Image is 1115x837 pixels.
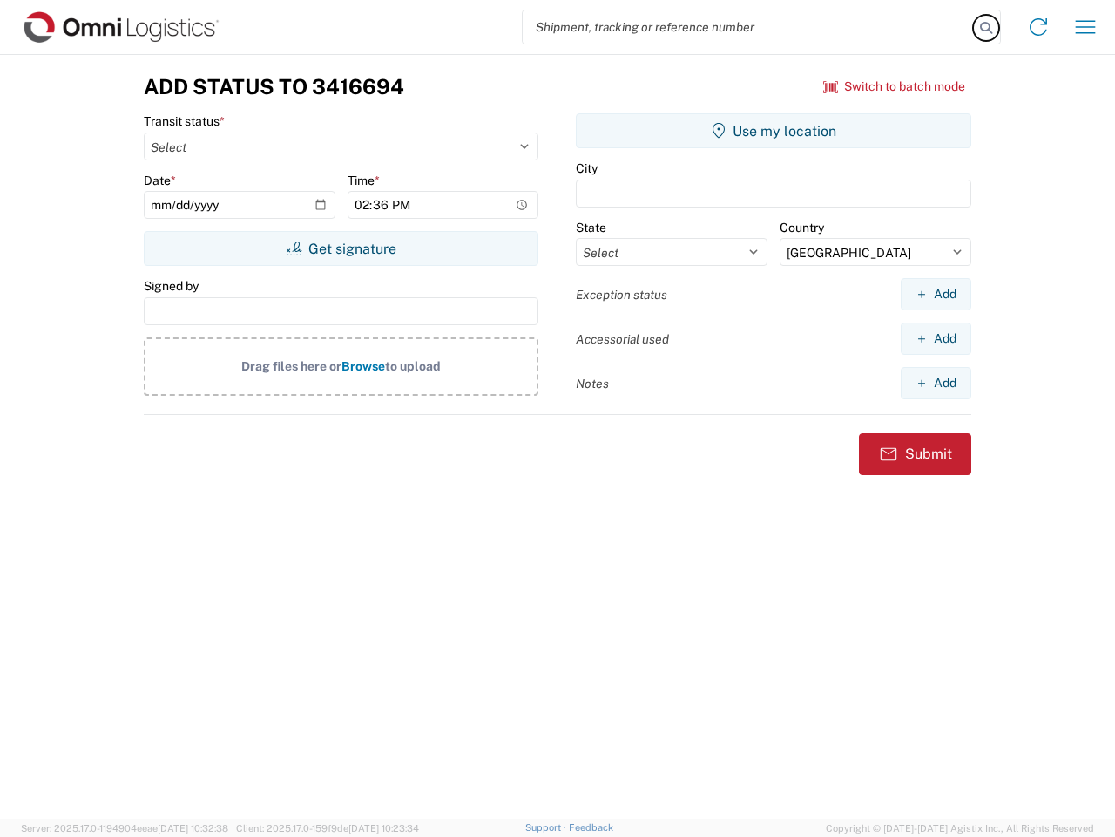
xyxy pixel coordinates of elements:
span: to upload [385,359,441,373]
label: City [576,160,598,176]
span: Drag files here or [241,359,341,373]
input: Shipment, tracking or reference number [523,10,974,44]
label: State [576,220,606,235]
label: Country [780,220,824,235]
span: Copyright © [DATE]-[DATE] Agistix Inc., All Rights Reserved [826,820,1094,836]
label: Date [144,173,176,188]
button: Use my location [576,113,971,148]
a: Support [525,822,569,833]
span: Browse [341,359,385,373]
label: Accessorial used [576,331,669,347]
button: Add [901,278,971,310]
span: [DATE] 10:32:38 [158,823,228,834]
button: Add [901,323,971,355]
button: Switch to batch mode [823,72,965,101]
span: Server: 2025.17.0-1194904eeae [21,823,228,834]
span: [DATE] 10:23:34 [348,823,419,834]
label: Time [348,173,380,188]
label: Exception status [576,287,667,303]
span: Client: 2025.17.0-159f9de [236,823,419,834]
label: Notes [576,376,609,391]
label: Transit status [144,113,225,129]
a: Feedback [569,822,613,833]
label: Signed by [144,278,199,294]
h3: Add Status to 3416694 [144,74,404,99]
button: Add [901,367,971,399]
button: Get signature [144,231,538,266]
button: Submit [859,433,971,475]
